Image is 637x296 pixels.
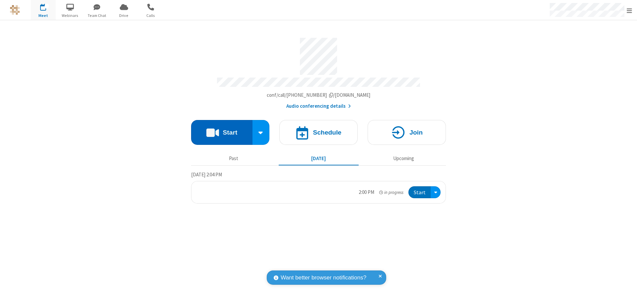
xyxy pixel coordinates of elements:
[368,120,446,145] button: Join
[379,189,403,196] em: in progress
[31,13,56,19] span: Meet
[45,4,49,9] div: 1
[267,91,371,99] button: Copy my meeting room linkCopy my meeting room link
[281,273,366,282] span: Want better browser notifications?
[58,13,83,19] span: Webinars
[408,186,431,199] button: Start
[191,120,252,145] button: Start
[191,171,446,204] section: Today's Meetings
[85,13,109,19] span: Team Chat
[191,33,446,110] section: Account details
[111,13,136,19] span: Drive
[431,186,441,199] div: Open menu
[409,129,423,136] h4: Join
[279,152,359,165] button: [DATE]
[191,171,222,178] span: [DATE] 2:04 PM
[223,129,237,136] h4: Start
[252,120,270,145] div: Start conference options
[279,120,358,145] button: Schedule
[359,189,374,196] div: 2:00 PM
[10,5,20,15] img: QA Selenium DO NOT DELETE OR CHANGE
[364,152,444,165] button: Upcoming
[194,152,274,165] button: Past
[286,102,351,110] button: Audio conferencing details
[267,92,371,98] span: Copy my meeting room link
[138,13,163,19] span: Calls
[313,129,341,136] h4: Schedule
